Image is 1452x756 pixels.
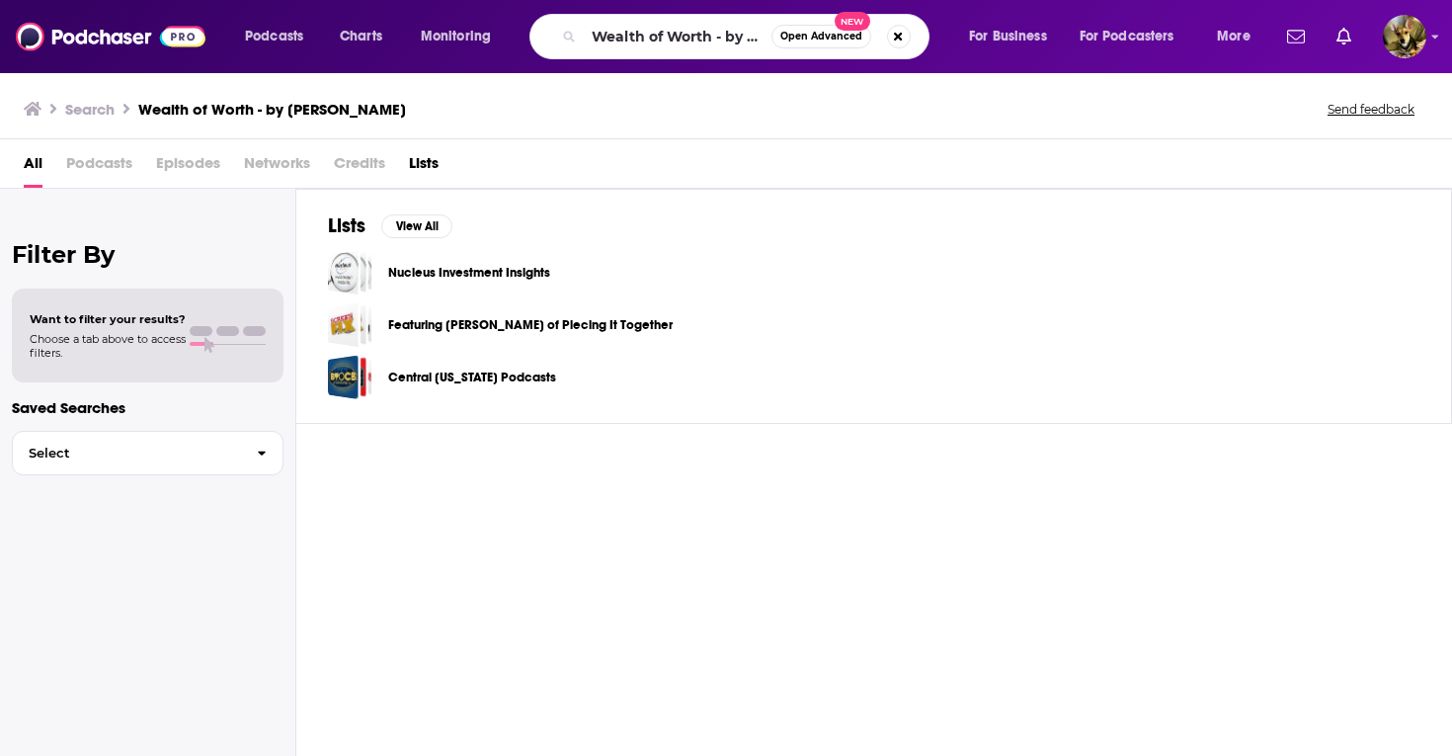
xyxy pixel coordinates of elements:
a: Central [US_STATE] Podcasts [388,367,556,388]
div: Search podcasts, credits, & more... [548,14,948,59]
a: Charts [327,21,394,52]
span: Want to filter your results? [30,312,186,326]
span: Open Advanced [780,32,862,42]
a: Show notifications dropdown [1279,20,1313,53]
span: Podcasts [66,147,132,188]
a: All [24,147,42,188]
h2: Filter By [12,240,283,269]
span: Episodes [156,147,220,188]
span: For Business [969,23,1047,50]
button: Send feedback [1322,101,1420,118]
h2: Lists [328,213,365,238]
h3: Search [65,100,115,119]
button: open menu [955,21,1072,52]
button: open menu [1203,21,1275,52]
a: Show notifications dropdown [1329,20,1359,53]
button: View All [381,214,452,238]
img: User Profile [1383,15,1426,58]
button: Show profile menu [1383,15,1426,58]
span: Networks [244,147,310,188]
span: New [835,12,870,31]
span: Choose a tab above to access filters. [30,332,186,360]
img: Podchaser - Follow, Share and Rate Podcasts [16,18,205,55]
span: Podcasts [245,23,303,50]
button: open menu [231,21,329,52]
span: Monitoring [421,23,491,50]
a: Lists [409,147,439,188]
a: Nucleus Investment Insights [328,250,372,294]
a: Featuring David Rosen of Piecing It Together [328,302,372,347]
span: Logged in as SydneyDemo [1383,15,1426,58]
span: More [1217,23,1250,50]
span: Credits [334,147,385,188]
input: Search podcasts, credits, & more... [584,21,771,52]
p: Saved Searches [12,398,283,417]
h3: Wealth of Worth - by [PERSON_NAME] [138,100,406,119]
button: Open AdvancedNew [771,25,871,48]
a: Nucleus Investment Insights [388,262,550,284]
button: Select [12,431,283,475]
span: Select [13,447,241,460]
a: Central Florida Podcasts [328,355,372,399]
span: Charts [340,23,382,50]
button: open menu [1067,21,1203,52]
button: open menu [407,21,517,52]
span: For Podcasters [1080,23,1174,50]
a: Featuring [PERSON_NAME] of Piecing It Together [388,314,673,336]
a: ListsView All [328,213,452,238]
